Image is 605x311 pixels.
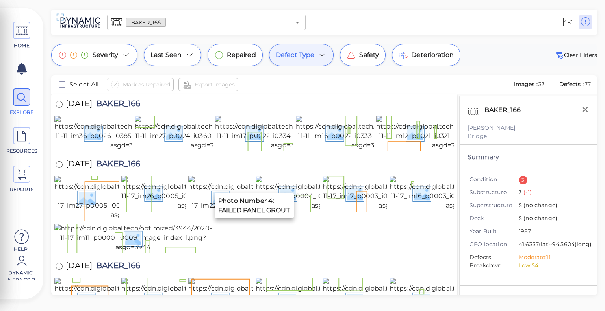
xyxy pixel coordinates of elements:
[54,116,202,150] img: https://cdn.diglobal.tech/width210/3944/2022-11-11_im36_p0026_i0385_image_index_1.png?asgd=3944
[323,176,471,210] img: https://cdn.diglobal.tech/width210/3944/2020-11-17_im17_p0003_i0059_image_index_2.png?asgd=3944
[483,103,531,120] div: BAKER_166
[390,176,538,210] img: https://cdn.diglobal.tech/width210/3944/2020-11-17_im16_p0003_i0058_image_index_1.png?asgd=3944
[5,186,39,193] span: REPORTS
[468,124,589,132] div: [PERSON_NAME]
[513,81,538,88] span: Images :
[359,50,379,60] span: Safety
[292,17,303,28] button: Open
[519,188,583,197] span: 3
[470,227,519,236] span: Year Built
[276,50,315,60] span: Defect Type
[522,189,532,196] span: (-1)
[123,80,170,89] span: Mark as Repaired
[5,42,39,49] span: HOME
[470,188,519,197] span: Substructure
[468,153,589,162] div: Summary
[66,261,92,272] span: [DATE]
[54,224,212,252] img: https://cdn.diglobal.tech/optimized/3944/2020-11-17_im11_p0000_i0009_image_index_1.png?asgd=3944
[66,99,92,110] span: [DATE]
[150,50,182,60] span: Last Seen
[585,81,591,88] span: 77
[519,201,583,210] span: 5
[519,214,583,223] span: 5
[54,176,202,220] img: https://cdn.diglobal.tech/width210/3944/2020-11-17_im27_p0005_i0085_image_index_2.png?asgd=3944
[93,50,118,60] span: Severity
[188,176,336,220] img: https://cdn.diglobal.tech/width210/3944/2020-11-17_im22_p0004_i0072_image_index_2.png?asgd=3944
[4,269,37,280] span: Dynamic Infra CS-2
[470,175,519,184] span: Condition
[519,176,527,184] div: 3
[92,99,140,110] span: BAKER_166
[66,160,92,170] span: [DATE]
[135,116,282,150] img: https://cdn.diglobal.tech/width210/3944/2022-11-11_im27_p0024_i0360_image_index_2.png?asgd=3944
[121,176,269,210] img: https://cdn.diglobal.tech/width210/3944/2020-11-17_im26_p0005_i0084_image_index_1.png?asgd=3944
[256,176,404,210] img: https://cdn.diglobal.tech/width210/3944/2020-11-17_im21_p0004_i0071_image_index_1.png?asgd=3944
[470,201,519,210] span: Superstructure
[538,81,545,88] span: 33
[470,240,519,248] span: GEO location
[555,50,597,60] span: Clear Fliters
[519,261,583,270] li: Low: 54
[468,132,589,140] div: Bridge
[195,80,235,89] span: Export Images
[519,253,583,261] li: Moderate: 11
[470,214,519,223] span: Deck
[227,50,256,60] span: Repaired
[5,109,39,116] span: EXPLORE
[69,80,99,89] span: Select All
[559,81,585,88] span: Defects :
[519,240,592,249] span: 41.6337 (lat) -94.5604 (long)
[522,202,557,209] span: (no change)
[296,116,443,150] img: https://cdn.diglobal.tech/width210/3944/2022-11-11_im16_p0022_i0333_image_index_1.png?asgd=3944
[411,50,454,60] span: Deterioration
[126,19,165,26] span: BAKER_166
[4,246,37,252] span: Help
[376,116,523,150] img: https://cdn.diglobal.tech/width210/3944/2022-11-11_im12_p0021_i0321_image_index_2.png?asgd=3944
[572,276,599,305] iframe: Chat
[215,116,362,150] img: https://cdn.diglobal.tech/width210/3944/2022-11-11_im17_p0022_i0334_image_index_2.png?asgd=3944
[470,253,519,270] span: Defects Breakdown
[5,147,39,155] span: RESOURCES
[92,261,140,272] span: BAKER_166
[519,227,583,236] span: 1987
[92,160,140,170] span: BAKER_166
[522,215,557,222] span: (no change)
